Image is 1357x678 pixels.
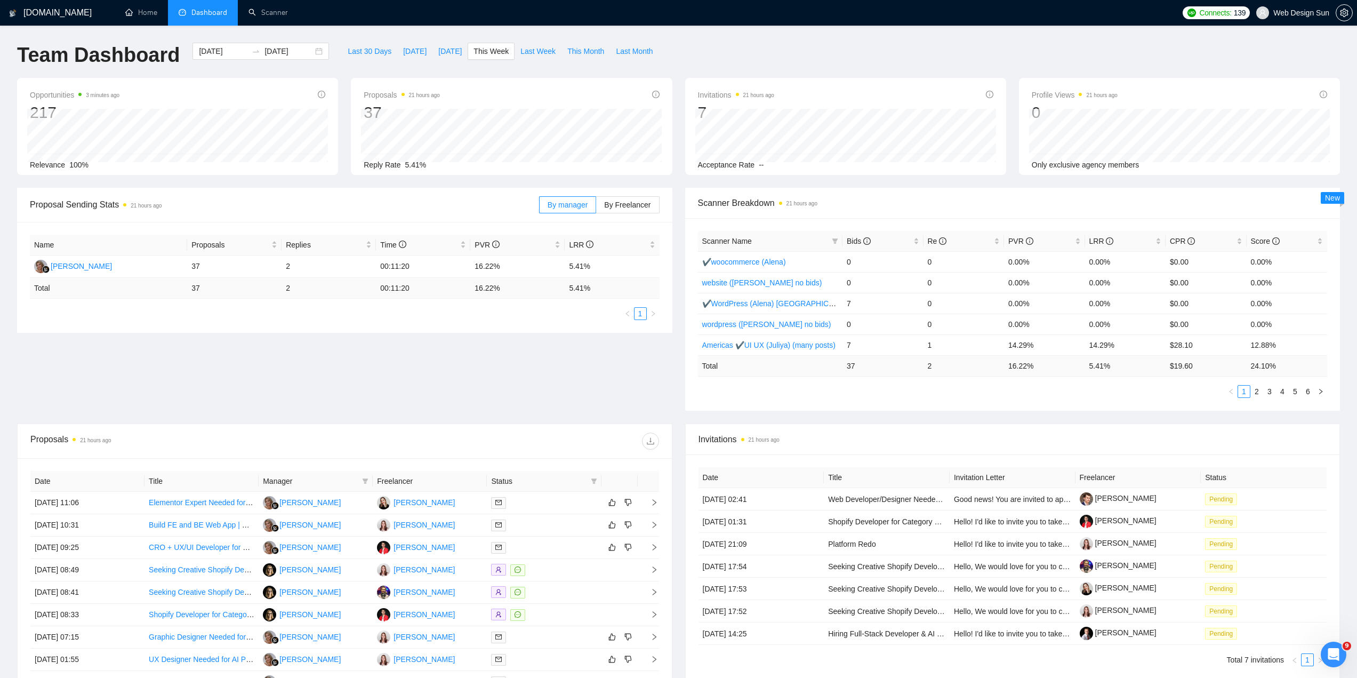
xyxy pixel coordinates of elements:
td: 0 [842,314,924,334]
a: MC[PERSON_NAME] [263,632,341,641]
span: This Month [567,45,604,57]
div: [PERSON_NAME] [394,653,455,665]
span: Score [1251,237,1280,245]
div: [PERSON_NAME] [279,586,341,598]
a: Pending [1205,607,1241,615]
td: $0.00 [1166,251,1247,272]
input: End date [264,45,313,57]
span: info-circle [986,91,993,98]
a: Seeking Creative Shopify Developer for Theme and App Development [828,585,1059,593]
span: info-circle [318,91,325,98]
li: Previous Page [621,307,634,320]
td: 0.00% [1085,293,1166,314]
time: 21 hours ago [786,201,817,206]
button: dislike [622,653,635,666]
span: message [515,589,521,595]
td: 00:11:20 [376,278,470,299]
td: 0.00% [1004,272,1085,293]
li: Next Page [1314,385,1327,398]
div: [PERSON_NAME] [279,519,341,531]
td: 0 [842,272,924,293]
span: By manager [548,201,588,209]
li: 6 [1302,385,1314,398]
img: AL [377,496,390,509]
img: AT [377,608,390,621]
button: [DATE] [432,43,468,60]
td: 0 [924,251,1005,272]
div: [PERSON_NAME] [394,519,455,531]
a: MC[PERSON_NAME] [263,498,341,506]
time: 21 hours ago [743,92,774,98]
li: 5 [1289,385,1302,398]
div: [PERSON_NAME] [279,564,341,576]
img: gigradar-bm.png [42,266,50,273]
span: CPR [1170,237,1195,245]
a: JP[PERSON_NAME] [377,632,455,641]
span: swap-right [252,47,260,55]
td: 0.00% [1247,293,1328,314]
td: 16.22% [470,256,565,278]
span: Pending [1205,628,1237,640]
span: Pending [1205,493,1237,505]
img: JP [377,631,390,644]
td: 37 [842,355,924,376]
span: info-circle [399,241,406,248]
a: Platform Redo [828,540,876,548]
img: c1rlM94zDiz4umbxy82VIoyh5gfdYSfjqZlQ5k6nxFCVSoeVjJM9O3ib3Vp8ivm6kD [1080,604,1093,618]
a: [PERSON_NAME] [1080,561,1157,570]
li: 4 [1276,385,1289,398]
td: 2 [282,278,376,299]
button: This Week [468,43,515,60]
span: 9 [1343,642,1351,650]
span: filter [830,233,840,249]
span: [DATE] [438,45,462,57]
time: 3 minutes ago [86,92,119,98]
time: 21 hours ago [131,203,162,209]
td: 7 [842,293,924,314]
img: MC [263,519,276,532]
span: Re [928,237,947,245]
td: 0.00% [1247,251,1328,272]
span: Pending [1205,516,1237,528]
a: Graphic Designer Needed for Political Mail Pieces and Website Design [149,633,383,641]
span: Pending [1205,561,1237,572]
div: [PERSON_NAME] [394,631,455,643]
div: [PERSON_NAME] [279,497,341,508]
button: setting [1336,4,1353,21]
span: left [624,310,631,317]
a: searchScanner [248,8,288,17]
input: Start date [199,45,247,57]
div: [PERSON_NAME] [279,631,341,643]
span: Scanner Name [702,237,752,245]
button: Last 30 Days [342,43,397,60]
iframe: Intercom live chat [1321,642,1346,667]
td: 0 [842,251,924,272]
span: Opportunities [30,89,119,101]
h1: Team Dashboard [17,43,180,68]
img: logo [9,5,17,22]
td: 0.00% [1085,251,1166,272]
span: left [1291,657,1298,664]
span: setting [1336,9,1352,17]
span: filter [589,473,599,489]
a: MC[PERSON_NAME] [34,261,112,270]
span: This Week [473,45,509,57]
span: New [1325,194,1340,202]
a: Build FE and BE Web App | Development [149,521,286,529]
li: 1 [634,307,647,320]
span: info-circle [652,91,660,98]
span: to [252,47,260,55]
span: Pending [1205,605,1237,617]
img: gigradar-bm.png [271,524,279,532]
td: $0.00 [1166,272,1247,293]
a: JP[PERSON_NAME] [377,655,455,663]
span: Replies [286,239,364,251]
button: dislike [622,541,635,554]
img: gigradar-bm.png [271,502,279,509]
span: like [608,498,616,507]
span: user [1259,9,1266,17]
img: c1_2Qc8LVPFgqjUVEEdHmTwzBEn_fiuj8k9gakxciA9y5QzZPEX3SIzpWAT8InxkHW [1080,492,1093,506]
button: dislike [622,631,635,643]
td: 0.00% [1004,293,1085,314]
span: dislike [624,498,632,507]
